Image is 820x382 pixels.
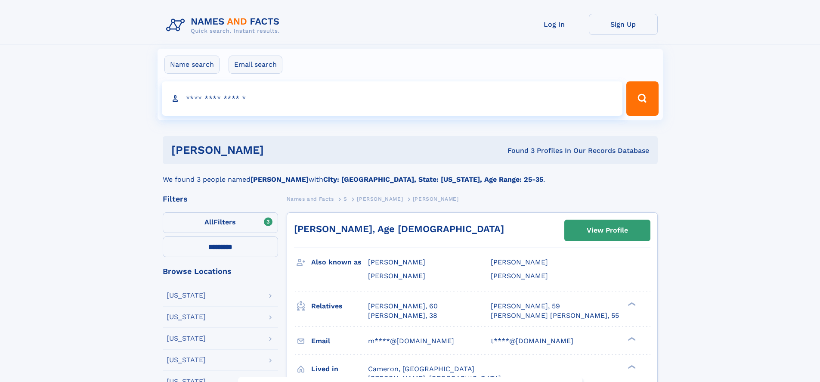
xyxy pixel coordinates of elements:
[357,193,403,204] a: [PERSON_NAME]
[357,196,403,202] span: [PERSON_NAME]
[163,14,287,37] img: Logo Names and Facts
[386,146,649,155] div: Found 3 Profiles In Our Records Database
[520,14,589,35] a: Log In
[587,221,628,240] div: View Profile
[626,81,658,116] button: Search Button
[311,299,368,314] h3: Relatives
[311,334,368,348] h3: Email
[368,311,437,320] a: [PERSON_NAME], 38
[323,175,543,183] b: City: [GEOGRAPHIC_DATA], State: [US_STATE], Age Range: 25-35
[167,292,206,299] div: [US_STATE]
[204,218,214,226] span: All
[163,195,278,203] div: Filters
[343,193,347,204] a: S
[163,164,658,185] div: We found 3 people named with .
[589,14,658,35] a: Sign Up
[626,336,636,342] div: ❯
[171,145,386,155] h1: [PERSON_NAME]
[491,272,548,280] span: [PERSON_NAME]
[626,301,636,307] div: ❯
[164,56,220,74] label: Name search
[294,224,504,234] a: [PERSON_NAME], Age [DEMOGRAPHIC_DATA]
[167,335,206,342] div: [US_STATE]
[368,365,474,373] span: Cameron, [GEOGRAPHIC_DATA]
[491,258,548,266] span: [PERSON_NAME]
[163,267,278,275] div: Browse Locations
[163,212,278,233] label: Filters
[229,56,282,74] label: Email search
[491,301,560,311] a: [PERSON_NAME], 59
[343,196,347,202] span: S
[491,311,619,320] a: [PERSON_NAME] [PERSON_NAME], 55
[413,196,459,202] span: [PERSON_NAME]
[565,220,650,241] a: View Profile
[626,364,636,370] div: ❯
[287,193,334,204] a: Names and Facts
[368,258,425,266] span: [PERSON_NAME]
[167,357,206,363] div: [US_STATE]
[167,314,206,320] div: [US_STATE]
[162,81,623,116] input: search input
[311,362,368,376] h3: Lived in
[251,175,309,183] b: [PERSON_NAME]
[368,272,425,280] span: [PERSON_NAME]
[368,301,438,311] a: [PERSON_NAME], 60
[311,255,368,270] h3: Also known as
